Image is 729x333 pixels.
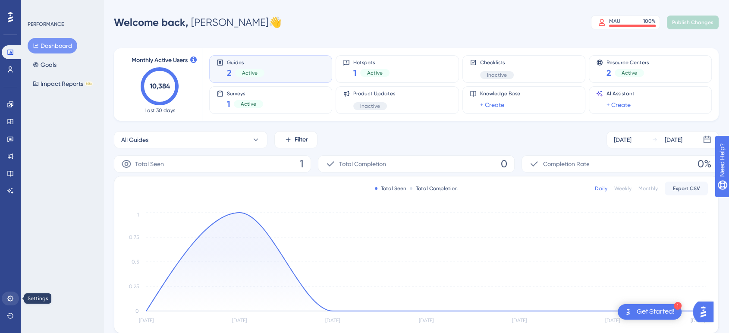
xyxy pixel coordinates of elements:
tspan: [DATE] [512,317,527,324]
tspan: 0.75 [129,234,139,240]
button: Goals [28,57,62,72]
button: Impact ReportsBETA [28,76,98,91]
button: All Guides [114,131,267,148]
span: Active [622,69,637,76]
span: Checklists [480,59,514,66]
div: Monthly [638,185,658,192]
span: Publish Changes [672,19,713,26]
div: 100 % [643,18,656,25]
span: Active [241,101,256,107]
span: 1 [353,67,357,79]
span: 2 [227,67,232,79]
div: [PERSON_NAME] 👋 [114,16,282,29]
tspan: [DATE] [419,317,434,324]
tspan: 0.25 [129,283,139,289]
div: 1 [674,302,682,310]
tspan: 0 [135,308,139,314]
div: [DATE] [665,135,682,145]
span: 2 [606,67,611,79]
span: 1 [227,98,230,110]
text: 10,384 [150,82,170,90]
span: 1 [300,157,304,171]
tspan: 1 [137,212,139,218]
div: Total Seen [375,185,406,192]
button: Export CSV [665,182,708,195]
span: Resource Centers [606,59,649,65]
span: Inactive [360,103,380,110]
img: launcher-image-alternative-text [623,307,633,317]
div: Daily [595,185,607,192]
span: Knowledge Base [480,90,520,97]
div: PERFORMANCE [28,21,64,28]
div: [DATE] [614,135,632,145]
tspan: [DATE] [232,317,247,324]
div: MAU [609,18,620,25]
span: Need Help? [20,2,54,13]
span: Product Updates [353,90,395,97]
div: Total Completion [410,185,458,192]
span: Total Completion [339,159,386,169]
button: Dashboard [28,38,77,53]
tspan: 0.5 [132,259,139,265]
div: Open Get Started! checklist, remaining modules: 1 [618,304,682,320]
div: BETA [85,82,93,86]
button: Publish Changes [667,16,719,29]
div: Weekly [614,185,632,192]
div: Get Started! [637,307,675,317]
button: Filter [274,131,317,148]
span: Total Seen [135,159,164,169]
span: Completion Rate [543,159,589,169]
span: Welcome back, [114,16,189,28]
span: Hotspots [353,59,390,65]
a: + Create [480,100,504,110]
span: Guides [227,59,264,65]
span: Inactive [487,72,507,79]
iframe: UserGuiding AI Assistant Launcher [693,299,719,325]
tspan: [DATE] [605,317,620,324]
span: 0 [501,157,507,171]
span: Active [367,69,383,76]
a: + Create [606,100,631,110]
span: AI Assistant [606,90,635,97]
span: Active [242,69,258,76]
tspan: [DATE] [325,317,340,324]
span: All Guides [121,135,148,145]
span: 0% [698,157,711,171]
span: Filter [295,135,308,145]
span: Monthly Active Users [132,55,188,66]
tspan: [DATE] [139,317,154,324]
span: Export CSV [673,185,700,192]
span: Last 30 days [145,107,175,114]
span: Surveys [227,90,263,96]
tspan: [DATE] [690,317,705,324]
